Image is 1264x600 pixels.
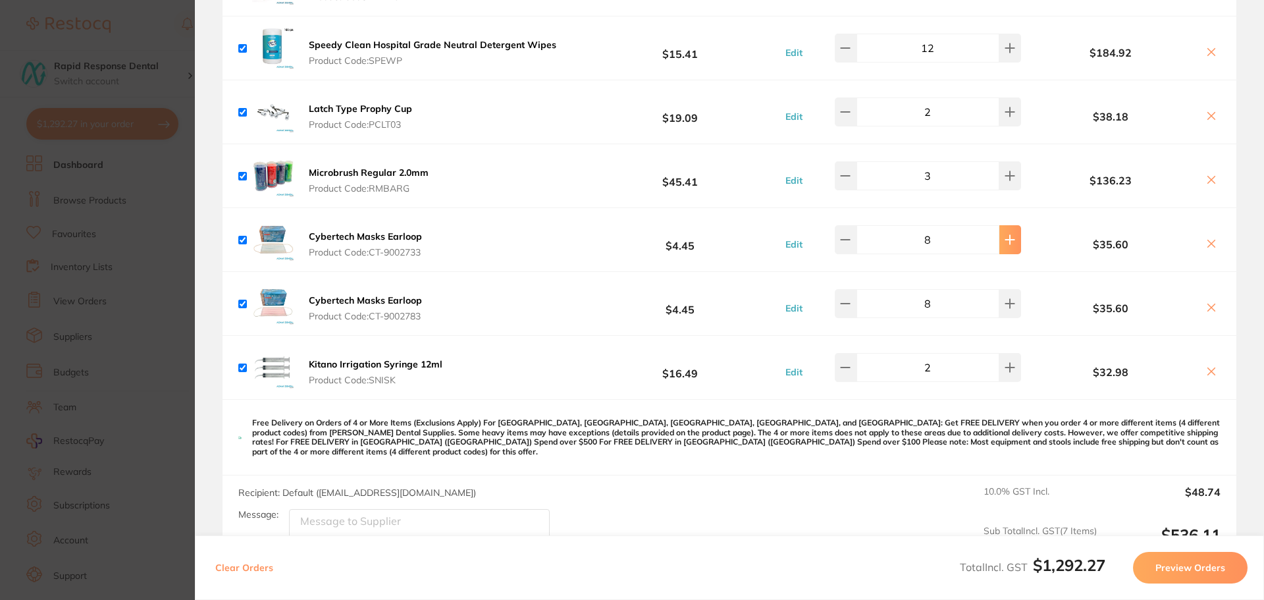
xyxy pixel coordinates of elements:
img: c3FjamJocg [252,346,294,389]
button: Edit [781,111,806,123]
button: Cybertech Masks Earloop Product Code:CT-9002783 [305,294,426,322]
span: Product Code: RMBARG [309,183,429,194]
span: 10.0 % GST Incl. [984,486,1097,515]
span: Product Code: SPEWP [309,55,556,66]
b: $4.45 [582,292,778,316]
output: $536.11 [1107,526,1221,562]
b: $4.45 [582,228,778,252]
button: Edit [781,366,806,378]
button: Clear Orders [211,552,277,584]
span: Product Code: CT-9002783 [309,311,422,321]
button: Kitano Irrigation Syringe 12ml Product Code:SNISK [305,358,446,386]
b: $35.60 [1024,238,1197,250]
b: Microbrush Regular 2.0mm [309,167,429,178]
span: Sub Total Incl. GST ( 7 Items) [984,526,1097,562]
p: Free Delivery on Orders of 4 or More Items (Exclusions Apply) For [GEOGRAPHIC_DATA], [GEOGRAPHIC_... [252,418,1221,456]
button: Edit [781,302,806,314]
img: ZjJ3YmZqbg [252,219,294,261]
b: Speedy Clean Hospital Grade Neutral Detergent Wipes [309,39,556,51]
b: Cybertech Masks Earloop [309,231,422,242]
b: $19.09 [582,100,778,124]
img: dGJkYmwwaQ [252,155,294,197]
img: ejdtc3dmcw [252,283,294,325]
b: $184.92 [1024,47,1197,59]
b: $15.41 [582,36,778,61]
span: Product Code: SNISK [309,375,442,385]
label: Message: [238,509,278,520]
button: Edit [781,47,806,59]
button: Preview Orders [1133,552,1248,584]
span: Recipient: Default ( [EMAIL_ADDRESS][DOMAIN_NAME] ) [238,487,476,499]
button: Edit [781,238,806,250]
button: Microbrush Regular 2.0mm Product Code:RMBARG [305,167,433,194]
b: $16.49 [582,356,778,380]
button: Latch Type Prophy Cup Product Code:PCLT03 [305,103,416,130]
b: $136.23 [1024,175,1197,186]
button: Speedy Clean Hospital Grade Neutral Detergent Wipes Product Code:SPEWP [305,39,560,67]
span: Total Incl. GST [960,560,1105,574]
b: $38.18 [1024,111,1197,123]
span: Product Code: CT-9002733 [309,247,422,258]
b: Kitano Irrigation Syringe 12ml [309,358,442,370]
button: Cybertech Masks Earloop Product Code:CT-9002733 [305,231,426,258]
span: Product Code: PCLT03 [309,119,412,130]
button: Edit [781,175,806,186]
output: $48.74 [1107,486,1221,515]
b: $1,292.27 [1033,555,1105,575]
b: $35.60 [1024,302,1197,314]
img: amVpdGhraA [252,27,294,69]
b: Latch Type Prophy Cup [309,103,412,115]
img: MjRzNGRvcQ [252,91,294,133]
b: $45.41 [582,164,778,188]
b: Cybertech Masks Earloop [309,294,422,306]
b: $32.98 [1024,366,1197,378]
